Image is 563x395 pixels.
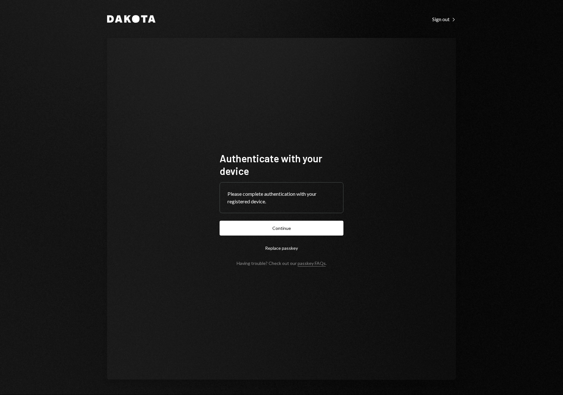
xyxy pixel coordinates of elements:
[220,221,343,236] button: Continue
[220,241,343,255] button: Replace passkey
[432,15,456,22] a: Sign out
[220,152,343,177] h1: Authenticate with your device
[298,260,326,266] a: passkey FAQs
[227,190,336,205] div: Please complete authentication with your registered device.
[237,260,327,266] div: Having trouble? Check out our .
[432,16,456,22] div: Sign out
